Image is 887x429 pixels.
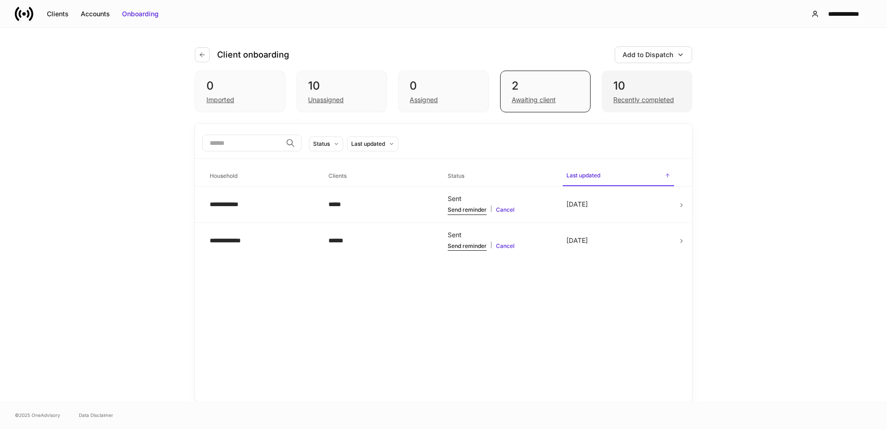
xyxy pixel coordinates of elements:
div: Onboarding [122,9,159,19]
h6: Household [210,171,238,180]
span: Status [444,167,555,186]
div: 0 [206,78,274,93]
div: Accounts [81,9,110,19]
div: Recently completed [613,95,674,104]
h4: Client onboarding [217,49,289,60]
button: Cancel [496,241,514,251]
td: [DATE] [559,222,678,258]
div: 10Recently completed [602,71,692,112]
div: Sent [448,230,552,240]
div: 10 [613,78,681,93]
button: Send reminder [448,205,487,214]
div: 2Awaiting client [500,71,591,112]
button: Last updated [347,136,399,151]
div: Clients [47,9,69,19]
button: Onboarding [116,6,165,21]
button: Send reminder [448,241,487,251]
button: Status [309,136,343,151]
button: Clients [41,6,75,21]
a: Data Disclaimer [79,411,113,419]
div: Assigned [410,95,438,104]
div: 10Unassigned [296,71,387,112]
div: Status [313,139,330,148]
div: 0Assigned [398,71,488,112]
div: | [448,241,552,251]
div: 2 [512,78,579,93]
h6: Last updated [566,171,600,180]
div: Imported [206,95,234,104]
div: 0 [410,78,477,93]
div: Awaiting client [512,95,556,104]
span: Last updated [563,166,674,186]
div: 10 [308,78,375,93]
button: Cancel [496,205,514,214]
span: © 2025 OneAdvisory [15,411,60,419]
div: | [448,205,552,214]
div: 0Imported [195,71,285,112]
div: Unassigned [308,95,344,104]
button: Add to Dispatch [615,46,692,63]
h6: Clients [328,171,347,180]
button: Accounts [75,6,116,21]
td: [DATE] [559,187,678,222]
div: Add to Dispatch [623,50,673,59]
div: Last updated [351,139,385,148]
h6: Status [448,171,464,180]
div: Sent [448,194,552,203]
span: Household [206,167,317,186]
span: Clients [325,167,436,186]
